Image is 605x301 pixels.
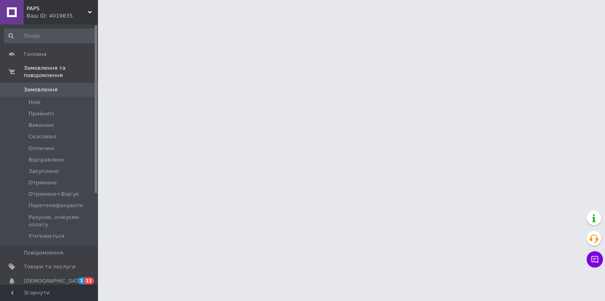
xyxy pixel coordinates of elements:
[24,277,84,285] span: [DEMOGRAPHIC_DATA]
[24,51,47,58] span: Головна
[24,64,98,79] span: Замовлення та повідомлення
[29,145,54,152] span: Оплачені
[29,179,57,186] span: Отримано
[27,5,88,12] span: PAPS
[29,214,96,228] span: Рахунок, очікуємо оплату
[78,277,85,284] span: 1
[29,133,56,140] span: Скасовані
[24,86,58,93] span: Замовлення
[4,29,96,43] input: Пошук
[29,156,64,164] span: Відправлено
[29,168,58,175] span: Закуплено
[29,190,79,198] span: Отримано+Відгук
[29,99,40,106] span: Нові
[85,277,94,284] span: 11
[29,110,54,117] span: Прийняті
[24,249,63,257] span: Повідомлення
[29,232,65,240] span: Уточнюється
[27,12,98,20] div: Ваш ID: 4019835
[24,263,76,270] span: Товари та послуги
[29,202,83,209] span: Перетелефонувати
[29,122,54,129] span: Виконані
[587,251,603,268] button: Чат з покупцем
